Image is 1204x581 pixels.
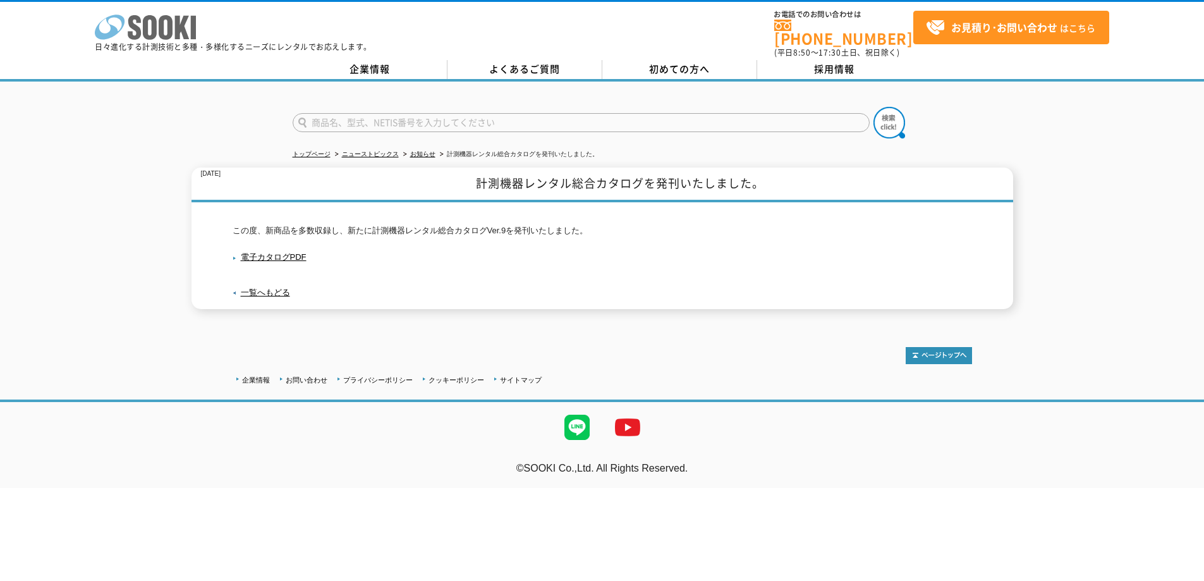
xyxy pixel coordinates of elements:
[500,376,542,384] a: サイトマップ
[192,168,1013,202] h1: 計測機器レンタル総合カタログを発刊いたしました。
[241,288,290,297] a: 一覧へもどる
[1155,476,1204,487] a: テストMail
[343,376,413,384] a: プライバシーポリシー
[201,168,221,181] p: [DATE]
[649,62,710,76] span: 初めての方へ
[873,107,905,138] img: btn_search.png
[342,150,399,157] a: ニューストピックス
[429,376,484,384] a: クッキーポリシー
[774,47,899,58] span: (平日 ～ 土日、祝日除く)
[906,347,972,364] img: トップページへ
[293,113,870,132] input: 商品名、型式、NETIS番号を入力してください
[926,18,1095,37] span: はこちら
[951,20,1057,35] strong: お見積り･お問い合わせ
[774,11,913,18] span: お電話でのお問い合わせは
[774,20,913,46] a: [PHONE_NUMBER]
[447,60,602,79] a: よくあるご質問
[793,47,811,58] span: 8:50
[293,150,331,157] a: トップページ
[242,376,270,384] a: 企業情報
[818,47,841,58] span: 17:30
[233,252,307,262] a: 電子カタログPDF
[233,224,972,238] p: この度、新商品を多数収録し、新たに計測機器レンタル総合カタログVer.9を発刊いたしました。
[286,376,327,384] a: お問い合わせ
[602,60,757,79] a: 初めての方へ
[913,11,1109,44] a: お見積り･お問い合わせはこちら
[293,60,447,79] a: 企業情報
[437,148,599,161] li: 計測機器レンタル総合カタログを発刊いたしました。
[552,402,602,453] img: LINE
[757,60,912,79] a: 採用情報
[410,150,435,157] a: お知らせ
[95,43,372,51] p: 日々進化する計測技術と多種・多様化するニーズにレンタルでお応えします。
[602,402,653,453] img: YouTube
